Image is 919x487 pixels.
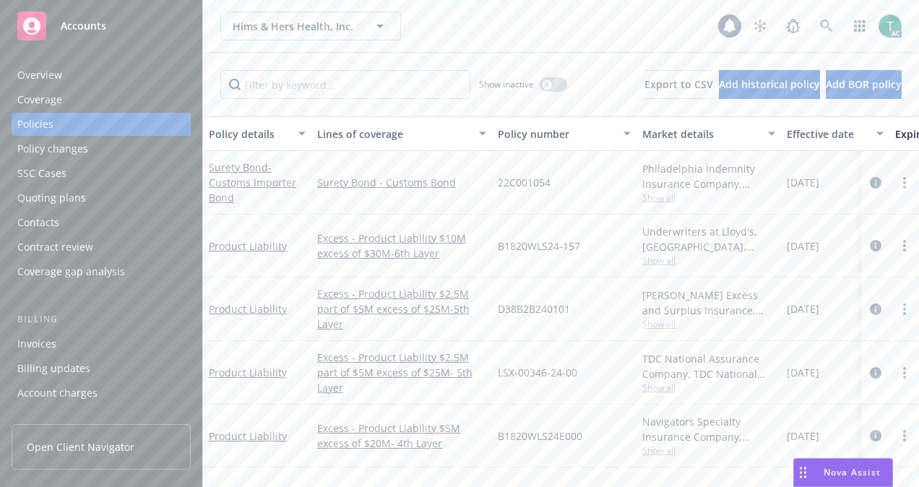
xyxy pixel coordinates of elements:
span: Show all [642,318,775,330]
a: Contract review [12,236,191,259]
div: TDC National Assurance Company, TDC National Assurance Company, CRC Group [642,351,775,382]
button: Lines of coverage [311,116,492,151]
div: Drag to move [794,459,812,486]
a: Report a Bug [779,12,808,40]
span: Add historical policy [719,77,820,91]
a: Product Liability [209,239,287,253]
span: LSX-00346-24-00 [498,365,577,380]
div: Coverage [17,88,62,111]
button: Export to CSV [644,70,713,99]
button: Nova Assist [793,458,893,487]
a: Installment plans [12,406,191,429]
a: more [896,427,913,444]
span: D38B2B240101 [498,301,570,316]
span: B1820WLS24E000 [498,428,582,444]
span: Nova Assist [824,466,881,478]
span: B1820WLS24-157 [498,238,580,254]
a: Search [812,12,841,40]
button: Market details [637,116,781,151]
span: Show all [642,254,775,267]
span: [DATE] [787,175,819,190]
div: SSC Cases [17,162,66,185]
a: circleInformation [867,237,884,254]
div: Billing updates [17,357,90,380]
a: Accounts [12,6,191,46]
div: Invoices [17,332,56,355]
a: Excess - Product Liability $2.5M part of $5M excess of $25M- 5th Layer [317,350,486,395]
span: Show all [642,191,775,204]
div: Overview [17,64,62,87]
div: Account charges [17,382,98,405]
button: Add BOR policy [826,70,902,99]
div: Underwriters at Lloyd's, [GEOGRAPHIC_DATA], [PERSON_NAME] of London, CRC Group [642,224,775,254]
a: Surety Bond - Customs Bond [317,175,486,190]
div: Contract review [17,236,93,259]
span: 22C001054 [498,175,551,190]
img: photo [879,14,902,38]
a: circleInformation [867,427,884,444]
a: Coverage gap analysis [12,260,191,283]
a: more [896,174,913,191]
a: circleInformation [867,364,884,382]
span: - Customs Importer Bond [209,160,296,204]
a: Invoices [12,332,191,355]
a: Policies [12,113,191,136]
span: Add BOR policy [826,77,902,91]
input: Filter by keyword... [220,70,470,99]
div: Contacts [17,211,59,234]
button: Policy number [492,116,637,151]
button: Add historical policy [719,70,820,99]
a: Coverage [12,88,191,111]
a: Product Liability [209,366,287,379]
a: more [896,237,913,254]
span: Open Client Navigator [27,439,134,454]
div: [PERSON_NAME] Excess and Surplus Insurance, Inc., [PERSON_NAME] Group, CRC Group [642,288,775,318]
div: Installment plans [17,406,102,429]
span: Export to CSV [644,77,713,91]
a: Quoting plans [12,186,191,210]
a: Overview [12,64,191,87]
div: Market details [642,126,759,142]
span: Show inactive [479,78,534,90]
span: [DATE] [787,365,819,380]
span: Show all [642,444,775,457]
div: Quoting plans [17,186,86,210]
div: Effective date [787,126,868,142]
a: Stop snowing [746,12,775,40]
button: Hims & Hers Health, Inc. [220,12,401,40]
a: Product Liability [209,302,287,316]
div: Coverage gap analysis [17,260,125,283]
button: Effective date [781,116,889,151]
span: Accounts [61,20,106,32]
a: more [896,364,913,382]
span: [DATE] [787,301,819,316]
a: Product Liability [209,429,287,443]
a: circleInformation [867,301,884,318]
a: Excess - Product Liability $2.5M part of $5M excess of $25M-5th Layer [317,286,486,332]
div: Policy changes [17,137,88,160]
a: Billing updates [12,357,191,380]
div: Philadelphia Indemnity Insurance Company, Philadelphia Insurance Companies, CA [PERSON_NAME] & Co... [642,161,775,191]
span: [DATE] [787,428,819,444]
span: Hims & Hers Health, Inc. [233,19,358,34]
button: Policy details [203,116,311,151]
div: Billing [12,312,191,327]
a: Account charges [12,382,191,405]
div: Policy details [209,126,290,142]
div: Policies [17,113,53,136]
a: Excess - Product Liability $5M excess of $20M- 4th Layer [317,421,486,451]
a: more [896,301,913,318]
a: Policy changes [12,137,191,160]
a: Contacts [12,211,191,234]
a: Surety Bond [209,160,296,204]
a: Switch app [845,12,874,40]
a: circleInformation [867,174,884,191]
div: Navigators Specialty Insurance Company, Hartford Insurance Group, CRC Group [642,414,775,444]
a: Excess - Product Liability $10M excess of $30M-6th Layer [317,230,486,261]
span: Show all [642,382,775,394]
span: [DATE] [787,238,819,254]
a: SSC Cases [12,162,191,185]
div: Policy number [498,126,615,142]
div: Lines of coverage [317,126,470,142]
